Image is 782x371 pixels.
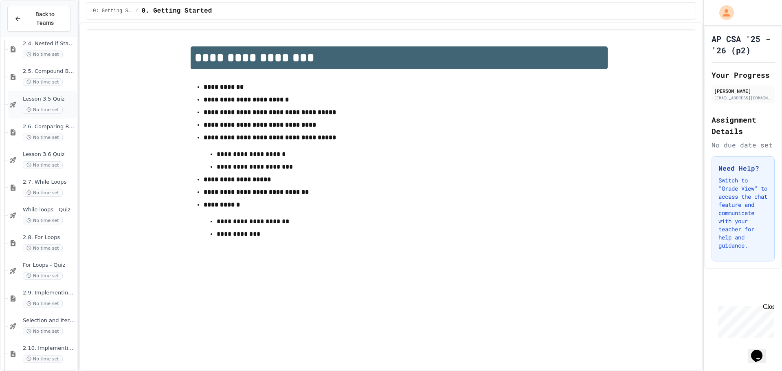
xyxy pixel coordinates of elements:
[23,272,63,280] span: No time set
[712,33,775,56] h1: AP CSA '25 - '26 (p2)
[23,345,75,352] span: 2.10. Implementing String Algorithms
[711,3,736,22] div: My Account
[23,290,75,296] span: 2.9. Implementing Selection and Iteration Algorithms
[23,123,75,130] span: 2.6. Comparing Boolean Expressions ([PERSON_NAME] Laws)
[23,327,63,335] span: No time set
[23,262,75,269] span: For Loops - Quiz
[714,87,772,94] div: [PERSON_NAME]
[712,114,775,137] h2: Assignment Details
[23,68,75,75] span: 2.5. Compound Boolean Expressions
[23,189,63,197] span: No time set
[135,8,138,14] span: /
[23,217,63,224] span: No time set
[26,10,64,27] span: Back to Teams
[3,3,56,52] div: Chat with us now!Close
[748,338,774,363] iframe: chat widget
[141,6,212,16] span: 0. Getting Started
[23,106,63,114] span: No time set
[714,95,772,101] div: [EMAIL_ADDRESS][DOMAIN_NAME][PERSON_NAME]
[712,69,775,81] h2: Your Progress
[23,206,75,213] span: While loops - Quiz
[23,234,75,241] span: 2.8. For Loops
[23,244,63,252] span: No time set
[714,303,774,338] iframe: chat widget
[23,50,63,58] span: No time set
[23,40,75,47] span: 2.4. Nested if Statements
[23,151,75,158] span: Lesson 3.6 Quiz
[23,161,63,169] span: No time set
[718,163,768,173] h3: Need Help?
[23,78,63,86] span: No time set
[712,140,775,150] div: No due date set
[7,6,70,32] button: Back to Teams
[93,8,132,14] span: 0: Getting Started
[23,317,75,324] span: Selection and Iteration Algorithms - Topic 2.9
[23,96,75,103] span: Lesson 3.5 Quiz
[23,300,63,307] span: No time set
[23,355,63,363] span: No time set
[23,179,75,186] span: 2.7. While Loops
[23,134,63,141] span: No time set
[718,176,768,250] p: Switch to "Grade View" to access the chat feature and communicate with your teacher for help and ...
